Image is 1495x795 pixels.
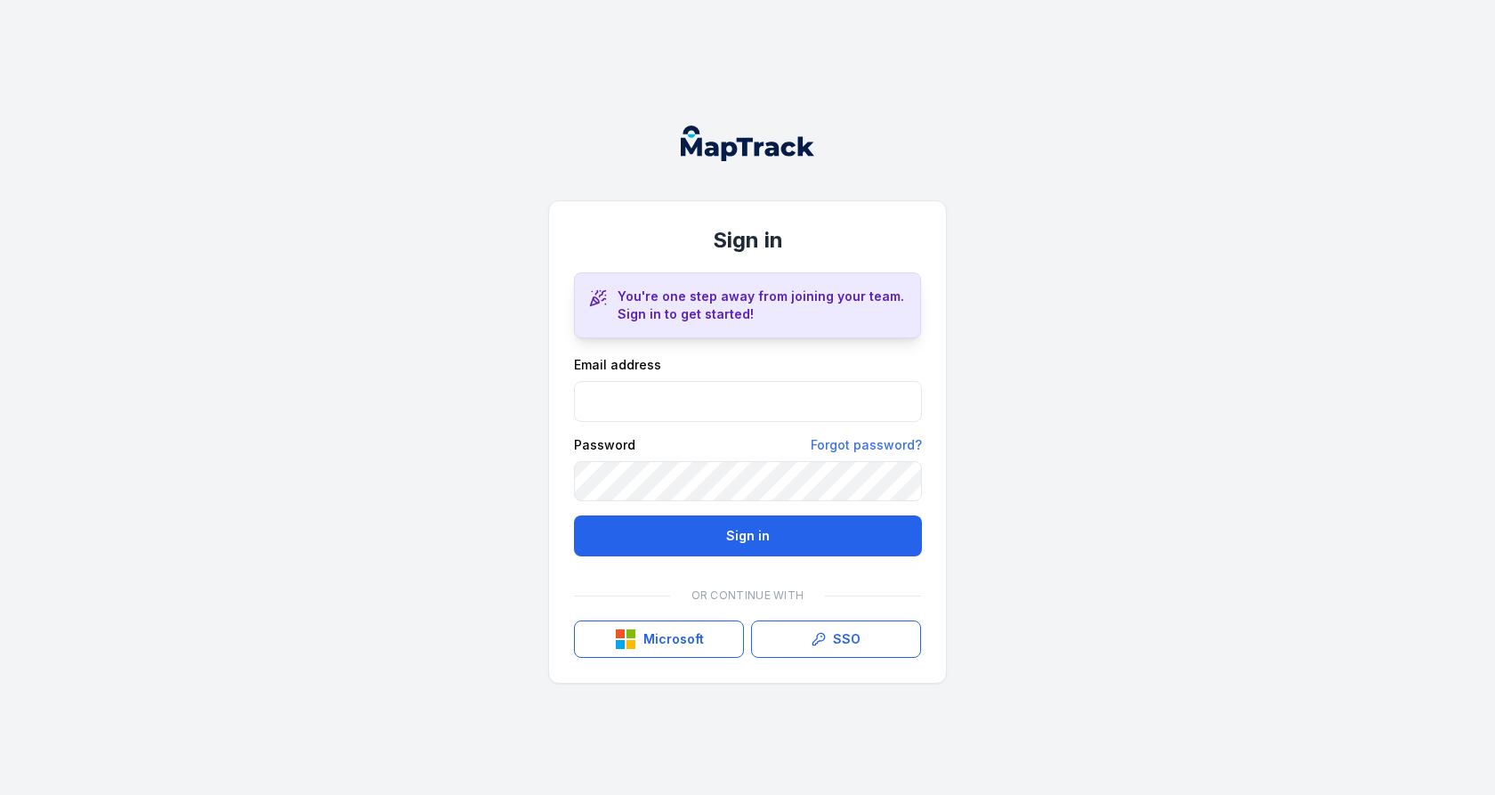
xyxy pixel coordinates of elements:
[811,436,922,454] a: Forgot password?
[574,356,661,374] label: Email address
[574,621,744,658] button: Microsoft
[751,621,921,658] a: SSO
[574,226,921,255] h1: Sign in
[618,288,906,323] h3: You're one step away from joining your team. Sign in to get started!
[574,515,922,556] button: Sign in
[574,578,921,613] div: Or continue with
[652,126,843,161] nav: Global
[574,436,635,454] label: Password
